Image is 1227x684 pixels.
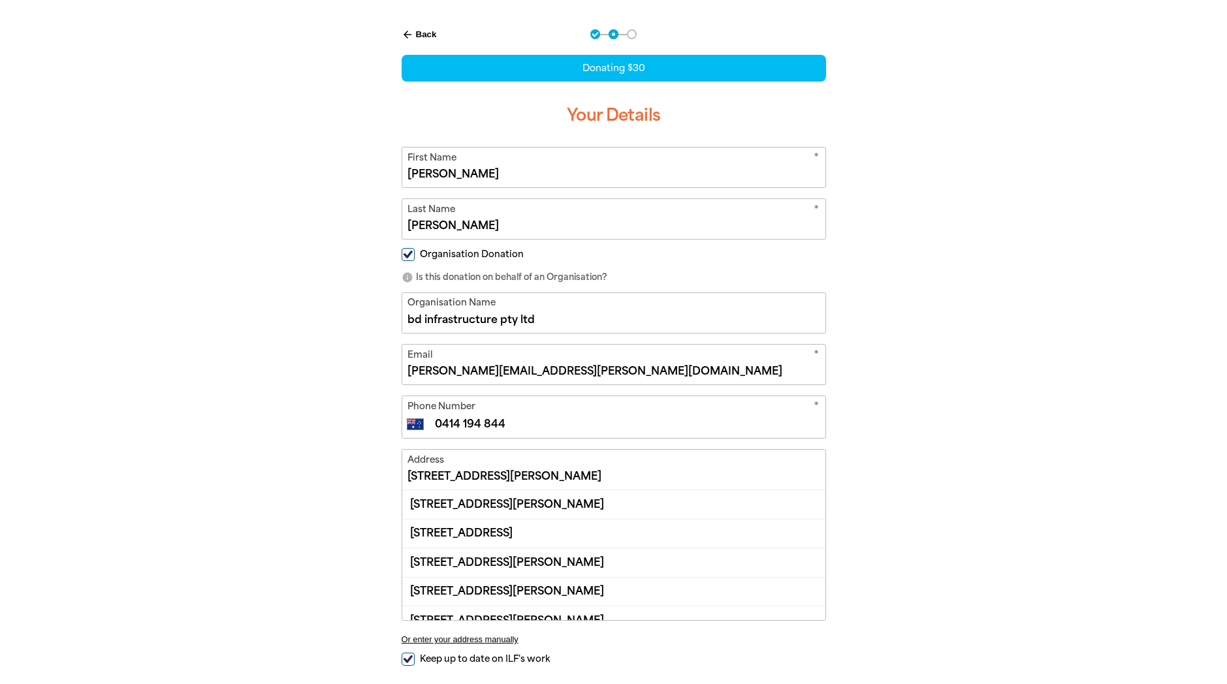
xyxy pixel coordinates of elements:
div: [STREET_ADDRESS][PERSON_NAME] [402,606,825,634]
p: Is this donation on behalf of an Organisation? [402,271,826,284]
button: Navigate to step 1 of 3 to enter your donation amount [590,29,600,39]
div: [STREET_ADDRESS][PERSON_NAME] [402,577,825,606]
button: Back [396,23,442,46]
input: Keep up to date on ILF's work [402,653,415,666]
div: [STREET_ADDRESS][PERSON_NAME] [402,548,825,576]
span: Organisation Donation [420,248,524,260]
span: Keep up to date on ILF's work [420,653,550,665]
i: Required [814,399,819,416]
div: Donating $30 [402,55,826,82]
i: info [402,272,413,283]
input: Organisation Donation [402,248,415,261]
button: Navigate to step 3 of 3 to enter your payment details [627,29,637,39]
button: Navigate to step 2 of 3 to enter your details [609,29,618,39]
h3: Your Details [402,95,826,136]
div: [STREET_ADDRESS] [402,519,825,548]
div: [STREET_ADDRESS][PERSON_NAME] [402,490,825,518]
i: arrow_back [402,29,413,40]
button: Or enter your address manually [402,634,826,644]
